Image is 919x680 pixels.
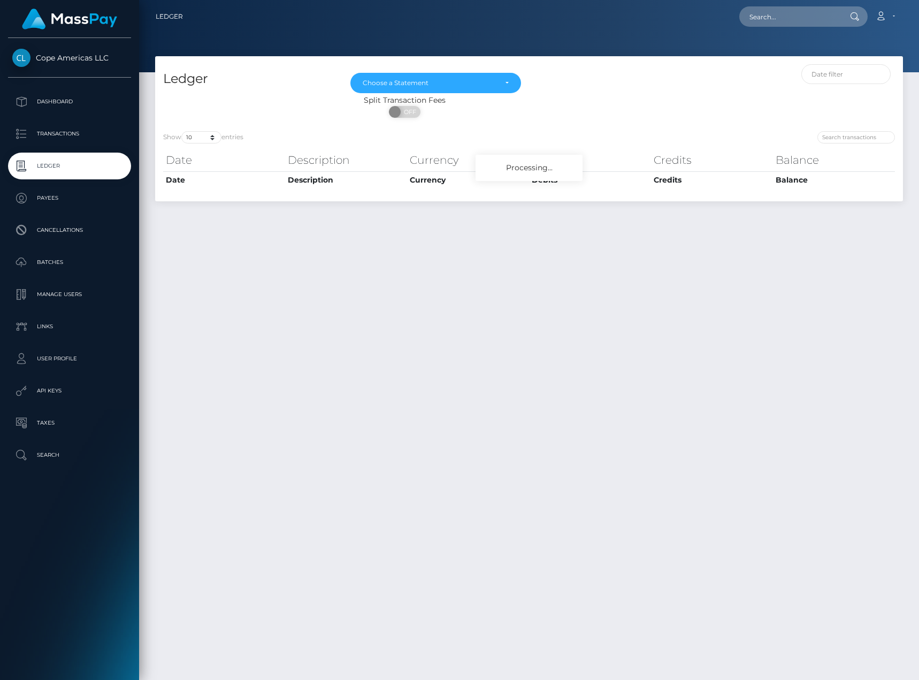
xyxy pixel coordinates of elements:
[651,171,773,188] th: Credits
[12,286,127,303] p: Manage Users
[8,153,131,179] a: Ledger
[476,155,583,181] div: Processing...
[407,149,529,171] th: Currency
[8,377,131,404] a: API Keys
[773,171,895,188] th: Balance
[8,345,131,372] a: User Profile
[801,64,891,84] input: Date filter
[8,410,131,436] a: Taxes
[12,49,30,67] img: Cope Americas LLC
[285,149,407,171] th: Description
[817,131,895,143] input: Search transactions
[12,254,127,270] p: Batches
[8,53,131,63] span: Cope Americas LLC
[285,171,407,188] th: Description
[163,131,243,143] label: Show entries
[12,447,127,463] p: Search
[651,149,773,171] th: Credits
[529,149,651,171] th: Debits
[8,88,131,115] a: Dashboard
[8,313,131,340] a: Links
[773,149,895,171] th: Balance
[529,171,651,188] th: Debits
[350,73,522,93] button: Choose a Statement
[163,171,285,188] th: Date
[8,185,131,211] a: Payees
[12,222,127,238] p: Cancellations
[181,131,221,143] select: Showentries
[12,94,127,110] p: Dashboard
[8,281,131,308] a: Manage Users
[407,171,529,188] th: Currency
[12,126,127,142] p: Transactions
[395,106,422,118] span: OFF
[155,95,654,106] div: Split Transaction Fees
[12,351,127,367] p: User Profile
[12,415,127,431] p: Taxes
[8,120,131,147] a: Transactions
[8,249,131,276] a: Batches
[12,383,127,399] p: API Keys
[12,158,127,174] p: Ledger
[12,190,127,206] p: Payees
[8,442,131,469] a: Search
[163,149,285,171] th: Date
[363,79,497,87] div: Choose a Statement
[739,6,840,27] input: Search...
[22,9,117,29] img: MassPay Logo
[163,70,334,88] h4: Ledger
[12,319,127,335] p: Links
[8,217,131,244] a: Cancellations
[156,5,183,28] a: Ledger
